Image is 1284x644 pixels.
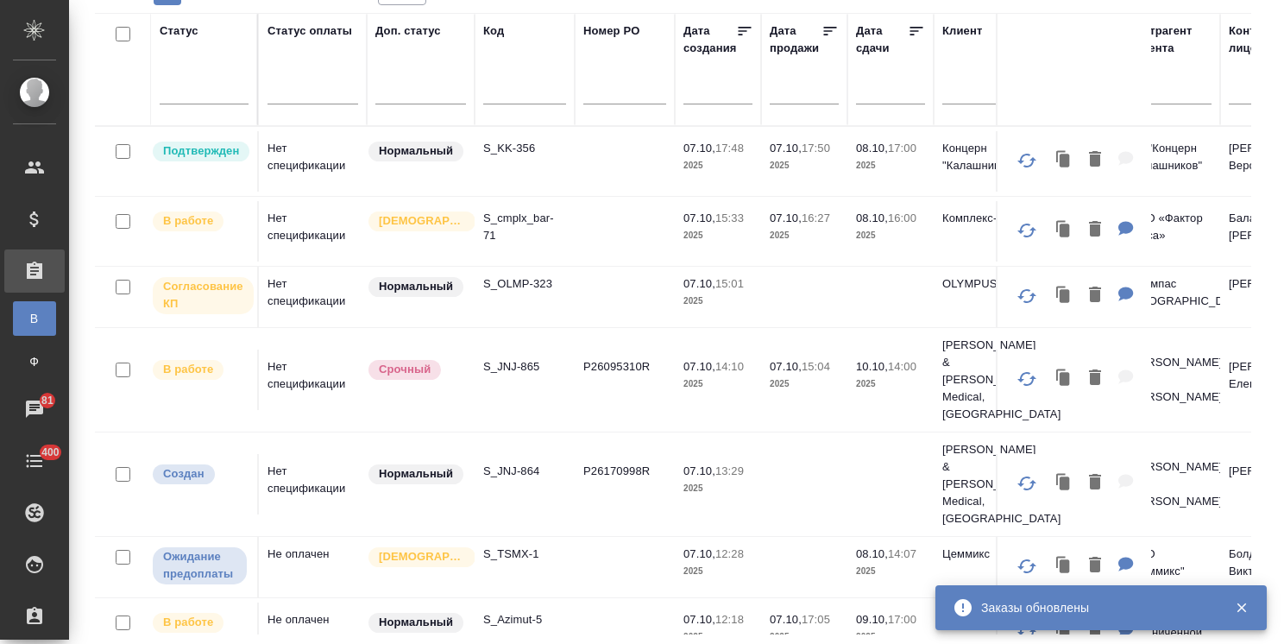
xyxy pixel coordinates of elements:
[259,454,367,515] td: Нет спецификации
[683,360,715,373] p: 07.10,
[379,548,465,565] p: [DEMOGRAPHIC_DATA]
[888,212,916,224] p: 16:00
[856,212,888,224] p: 08.10,
[583,22,639,40] div: Номер PO
[942,22,982,40] div: Клиент
[770,22,821,57] div: Дата продажи
[888,360,916,373] p: 14:00
[715,277,744,290] p: 15:01
[160,22,198,40] div: Статус
[483,210,566,244] p: S_cmplx_bar-71
[575,454,675,515] td: P26170998R
[31,444,70,461] span: 400
[856,563,925,580] p: 2025
[259,267,367,327] td: Нет спецификации
[856,360,888,373] p: 10.10,
[483,611,566,628] p: S_Azimut-5
[1048,142,1080,178] button: Клонировать
[1224,600,1259,616] button: Закрыть
[379,212,465,230] p: [DEMOGRAPHIC_DATA]
[1129,275,1212,310] p: Олимпас [GEOGRAPHIC_DATA]
[483,546,566,563] p: S_TSMX-1
[683,277,715,290] p: 07.10,
[151,611,249,635] div: Выставляет ПМ после принятия заказа от КМа
[856,22,908,57] div: Дата сдачи
[151,210,249,233] div: Выставляет ПМ после принятия заказа от КМа
[1048,212,1080,248] button: Клонировать
[856,376,925,393] p: 2025
[942,140,1025,174] p: Концерн "Калашников"
[1129,354,1212,406] p: [PERSON_NAME] & [PERSON_NAME]
[367,210,466,233] div: Выставляется автоматически для первых 3 заказов нового контактного лица. Особое внимание
[367,546,466,569] div: Выставляется автоматически для первых 3 заказов нового контактного лица. Особое внимание
[683,480,752,497] p: 2025
[715,142,744,155] p: 17:48
[259,201,367,262] td: Нет спецификации
[1006,140,1048,181] button: Обновить
[1129,546,1212,580] p: ООО "Цеммикс"
[13,301,56,336] a: В
[163,212,213,230] p: В работе
[1048,548,1080,584] button: Клонировать
[683,157,752,174] p: 2025
[770,142,802,155] p: 07.10,
[151,140,249,163] div: Выставляет КМ после уточнения всех необходимых деталей и получения согласия клиента на запуск. С ...
[379,278,453,295] p: Нормальный
[163,465,205,483] p: Создан
[942,275,1025,293] p: OLYMPUS
[151,463,249,486] div: Выставляется автоматически при создании заказа
[375,22,441,40] div: Доп. статус
[483,140,566,157] p: S_KK-356
[981,599,1209,616] div: Заказы обновлены
[379,142,453,160] p: Нормальный
[259,350,367,410] td: Нет спецификации
[942,337,1025,423] p: [PERSON_NAME] & [PERSON_NAME] Medical, [GEOGRAPHIC_DATA]
[942,441,1025,527] p: [PERSON_NAME] & [PERSON_NAME] Medical, [GEOGRAPHIC_DATA]
[1080,465,1110,501] button: Удалить
[379,465,453,483] p: Нормальный
[715,212,744,224] p: 15:33
[856,227,925,244] p: 2025
[715,613,744,626] p: 12:18
[942,210,1025,227] p: Комплекс-Бар
[683,464,715,477] p: 07.10,
[4,439,65,483] a: 400
[770,227,839,244] p: 2025
[379,361,431,378] p: Срочный
[856,157,925,174] p: 2025
[802,360,830,373] p: 15:04
[1080,212,1110,248] button: Удалить
[1048,465,1080,501] button: Клонировать
[575,350,675,410] td: P26095310R
[770,157,839,174] p: 2025
[888,547,916,560] p: 14:07
[1129,22,1212,57] div: Контрагент клиента
[163,278,243,313] p: Согласование КП
[31,392,64,409] span: 81
[1129,210,1212,244] p: ООО «Фактор Вкуса»
[856,142,888,155] p: 08.10,
[802,613,830,626] p: 17:05
[770,613,802,626] p: 07.10,
[683,22,736,57] div: Дата создания
[715,360,744,373] p: 14:10
[1048,361,1080,396] button: Клонировать
[856,613,888,626] p: 09.10,
[683,142,715,155] p: 07.10,
[888,613,916,626] p: 17:00
[163,614,213,631] p: В работе
[1006,210,1048,251] button: Обновить
[367,463,466,486] div: Статус по умолчанию для стандартных заказов
[13,344,56,379] a: Ф
[1080,278,1110,313] button: Удалить
[163,548,236,583] p: Ожидание предоплаты
[22,310,47,327] span: В
[1129,140,1212,174] p: АО "Концерн "Калашников"
[379,614,453,631] p: Нормальный
[1048,278,1080,313] button: Клонировать
[1129,458,1212,510] p: [PERSON_NAME] & [PERSON_NAME]
[483,22,504,40] div: Код
[942,546,1025,563] p: Цеммикс
[683,547,715,560] p: 07.10,
[683,293,752,310] p: 2025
